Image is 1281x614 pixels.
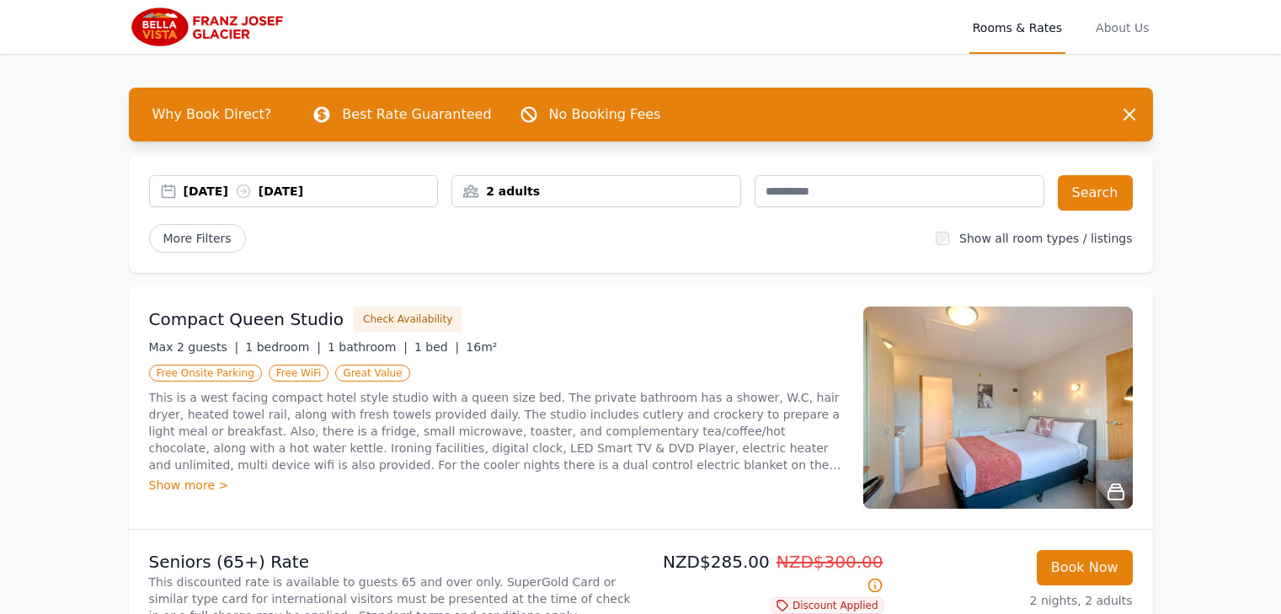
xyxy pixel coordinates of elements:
[777,552,883,572] span: NZD$300.00
[149,477,843,494] div: Show more >
[466,340,497,354] span: 16m²
[452,183,740,200] div: 2 adults
[149,307,344,331] h3: Compact Queen Studio
[354,307,462,332] button: Check Availability
[149,365,262,382] span: Free Onsite Parking
[149,224,246,253] span: More Filters
[184,183,438,200] div: [DATE] [DATE]
[897,592,1133,609] p: 2 nights, 2 adults
[139,98,286,131] span: Why Book Direct?
[149,340,239,354] span: Max 2 guests |
[328,340,408,354] span: 1 bathroom |
[549,104,661,125] p: No Booking Fees
[149,389,843,473] p: This is a west facing compact hotel style studio with a queen size bed. The private bathroom has ...
[269,365,329,382] span: Free WiFi
[342,104,491,125] p: Best Rate Guaranteed
[1058,175,1133,211] button: Search
[149,550,634,574] p: Seniors (65+) Rate
[335,365,409,382] span: Great Value
[1037,550,1133,585] button: Book Now
[245,340,321,354] span: 1 bedroom |
[414,340,459,354] span: 1 bed |
[129,7,291,47] img: Bella Vista Franz Josef Glacier
[648,550,883,597] p: NZD$285.00
[771,597,883,614] span: Discount Applied
[959,232,1132,245] label: Show all room types / listings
